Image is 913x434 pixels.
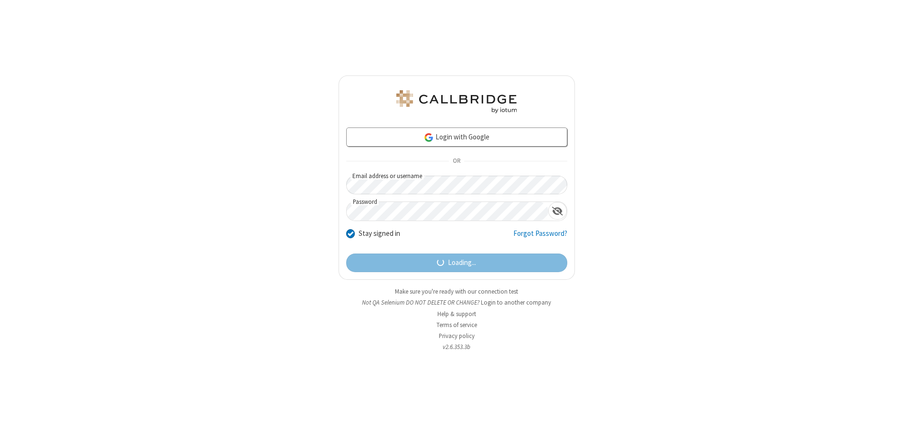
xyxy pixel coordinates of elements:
span: OR [449,155,464,168]
img: QA Selenium DO NOT DELETE OR CHANGE [394,90,519,113]
span: Loading... [448,257,476,268]
a: Help & support [437,310,476,318]
div: Show password [548,202,567,220]
a: Terms of service [436,321,477,329]
li: v2.6.353.3b [339,342,575,351]
input: Password [347,202,548,221]
li: Not QA Selenium DO NOT DELETE OR CHANGE? [339,298,575,307]
a: Make sure you're ready with our connection test [395,287,518,296]
img: google-icon.png [424,132,434,143]
label: Stay signed in [359,228,400,239]
button: Loading... [346,254,567,273]
a: Privacy policy [439,332,475,340]
button: Login to another company [481,298,551,307]
a: Forgot Password? [513,228,567,246]
a: Login with Google [346,127,567,147]
input: Email address or username [346,176,567,194]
